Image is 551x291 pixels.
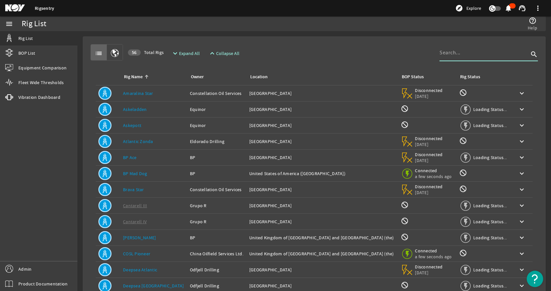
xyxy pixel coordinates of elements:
mat-icon: BOP Monitoring not available for this rig [401,105,409,113]
div: Odfjell Drilling [190,266,244,273]
div: Rig Status [460,73,480,81]
a: COSL Pioneer [123,251,150,257]
span: Disconnected [415,184,443,190]
mat-icon: keyboard_arrow_down [518,121,526,129]
div: Rig Name [123,73,182,81]
a: Deepsea Atlantic [123,267,157,273]
a: Atlantic Zonda [123,138,153,144]
mat-icon: Rig Monitoring not available for this rig [459,249,467,257]
mat-icon: BOP Monitoring not available for this rig [401,217,409,225]
mat-icon: keyboard_arrow_down [518,202,526,209]
span: Explore [466,5,481,11]
div: Rig List [22,21,46,27]
mat-icon: keyboard_arrow_down [518,105,526,113]
span: a few seconds ago [415,173,452,179]
div: Owner [191,73,204,81]
mat-icon: explore [455,4,463,12]
mat-icon: Rig Monitoring not available for this rig [459,169,467,177]
div: 56 [128,49,141,56]
div: Rig Name [124,73,143,81]
span: Disconnected [415,87,443,93]
mat-icon: vibration [5,93,13,101]
span: Loading Status... [473,219,507,225]
div: Eldorado Drilling [190,138,244,145]
div: [GEOGRAPHIC_DATA] [249,138,396,145]
i: search [530,50,538,58]
span: Loading Status... [473,155,507,160]
span: Connected [415,248,452,254]
span: [DATE] [415,270,443,276]
mat-icon: BOP Monitoring not available for this rig [401,201,409,209]
mat-icon: list [95,49,103,57]
div: China Oilfield Services Ltd. [190,250,244,257]
span: [DATE] [415,190,443,195]
a: BP Mad Dog [123,171,147,176]
span: [DATE] [415,93,443,99]
div: [GEOGRAPHIC_DATA] [249,266,396,273]
div: Location [249,73,393,81]
span: Loading Status... [473,283,507,289]
span: Fleet Wide Thresholds [18,79,64,86]
div: United Kingdom of [GEOGRAPHIC_DATA] and [GEOGRAPHIC_DATA] (the) [249,250,396,257]
span: Disconnected [415,264,443,270]
span: Admin [18,266,31,272]
a: Askepott [123,122,141,128]
span: Loading Status... [473,267,507,273]
mat-icon: Rig Monitoring not available for this rig [459,89,467,97]
span: Disconnected [415,136,443,141]
input: Search... [439,49,529,57]
a: Deepsea [GEOGRAPHIC_DATA] [123,283,184,289]
mat-icon: notifications [504,4,512,12]
mat-icon: keyboard_arrow_down [518,266,526,274]
div: [GEOGRAPHIC_DATA] [249,282,396,289]
div: BOP Status [402,73,424,81]
div: BP [190,170,244,177]
span: Loading Status... [473,235,507,241]
div: BP [190,154,244,161]
a: Cantarell III [123,203,147,209]
div: Odfjell Drilling [190,282,244,289]
button: Open Resource Center [527,271,543,287]
mat-icon: expand_less [208,49,214,57]
div: Owner [190,73,241,81]
div: Constellation Oil Services [190,186,244,193]
mat-icon: keyboard_arrow_down [518,282,526,290]
button: Collapse All [206,47,242,59]
span: Connected [415,168,452,173]
mat-icon: keyboard_arrow_down [518,250,526,258]
mat-icon: support_agent [518,4,526,12]
mat-icon: expand_more [171,49,176,57]
mat-icon: keyboard_arrow_down [518,186,526,193]
div: United States of America ([GEOGRAPHIC_DATA]) [249,170,396,177]
mat-icon: keyboard_arrow_down [518,234,526,242]
span: Vibration Dashboard [18,94,60,100]
mat-icon: keyboard_arrow_down [518,170,526,177]
span: Loading Status... [473,122,507,128]
span: Expand All [179,50,200,57]
a: BP Ace [123,155,137,160]
div: Grupo R [190,218,244,225]
div: United Kingdom of [GEOGRAPHIC_DATA] and [GEOGRAPHIC_DATA] (the) [249,234,396,241]
a: [PERSON_NAME] [123,235,156,241]
mat-icon: menu [5,20,13,28]
span: Loading Status... [473,203,507,209]
div: Constellation Oil Services [190,90,244,97]
button: more_vert [530,0,546,16]
a: Askeladden [123,106,147,112]
span: [DATE] [415,141,443,147]
mat-icon: BOP Monitoring not available for this rig [401,233,409,241]
mat-icon: keyboard_arrow_down [518,218,526,226]
div: Equinor [190,122,244,129]
mat-icon: keyboard_arrow_down [518,154,526,161]
span: Product Documentation [18,281,68,287]
mat-icon: Rig Monitoring not available for this rig [459,137,467,145]
div: Equinor [190,106,244,113]
div: Location [250,73,268,81]
mat-icon: keyboard_arrow_down [518,137,526,145]
div: BP [190,234,244,241]
button: Expand All [169,47,202,59]
span: a few seconds ago [415,254,452,260]
div: [GEOGRAPHIC_DATA] [249,186,396,193]
mat-icon: BOP Monitoring not available for this rig [401,121,409,129]
mat-icon: BOP Monitoring not available for this rig [401,281,409,289]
